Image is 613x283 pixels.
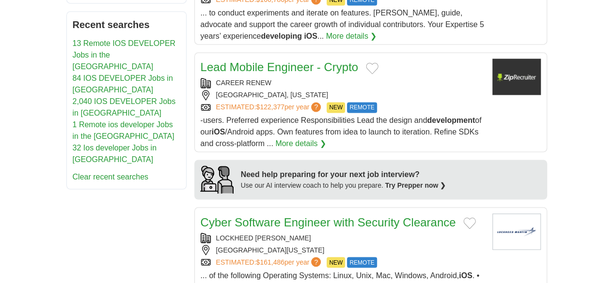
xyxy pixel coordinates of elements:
a: Clear recent searches [73,173,149,181]
div: Use our AI interview coach to help you prepare. [241,180,446,191]
span: NEW [327,257,345,268]
span: -users. Preferred experience Responsibilities Lead the design and of our /Android apps. Own featu... [201,116,482,148]
a: Lead Mobile Engineer - Crypto [201,60,359,74]
span: REMOTE [347,257,377,268]
a: ESTIMATED:$122,377per year? [216,102,323,113]
span: REMOTE [347,102,377,113]
div: [GEOGRAPHIC_DATA], [US_STATE] [201,90,485,100]
a: LOCKHEED [PERSON_NAME] [216,234,311,241]
a: 84 IOS DEVELOPER Jobs in [GEOGRAPHIC_DATA] [73,74,173,94]
a: ESTIMATED:$161,486per year? [216,257,323,268]
span: $122,377 [256,103,284,111]
strong: iOS [212,128,225,136]
span: ? [311,102,321,112]
a: More details ❯ [326,30,377,42]
div: [GEOGRAPHIC_DATA][US_STATE] [201,245,485,255]
span: ... to conduct experiments and iterate on features. [PERSON_NAME], guide, advocate and support th... [201,9,484,40]
span: ? [311,257,321,267]
button: Add to favorite jobs [366,62,378,74]
div: CAREER RENEW [201,78,485,88]
a: 2,040 IOS DEVELOPER Jobs in [GEOGRAPHIC_DATA] [73,97,176,117]
a: Try Prepper now ❯ [385,181,446,189]
a: Cyber Software Engineer with Security Clearance [201,215,456,228]
span: NEW [327,102,345,113]
strong: iOS [459,271,472,279]
strong: iOS [304,32,317,40]
img: Company logo [492,59,541,95]
button: Add to favorite jobs [463,217,476,229]
a: 13 Remote IOS DEVELOPER Jobs in the [GEOGRAPHIC_DATA] [73,39,176,71]
a: 32 Ios developer Jobs in [GEOGRAPHIC_DATA] [73,144,157,164]
a: More details ❯ [275,138,326,149]
span: $161,486 [256,258,284,266]
strong: development [427,116,475,124]
img: Lockheed Martin logo [492,213,541,250]
a: 1 Remote ios developer Jobs in the [GEOGRAPHIC_DATA] [73,120,174,140]
h2: Recent searches [73,17,180,32]
div: Need help preparing for your next job interview? [241,169,446,180]
strong: developing [261,32,301,40]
